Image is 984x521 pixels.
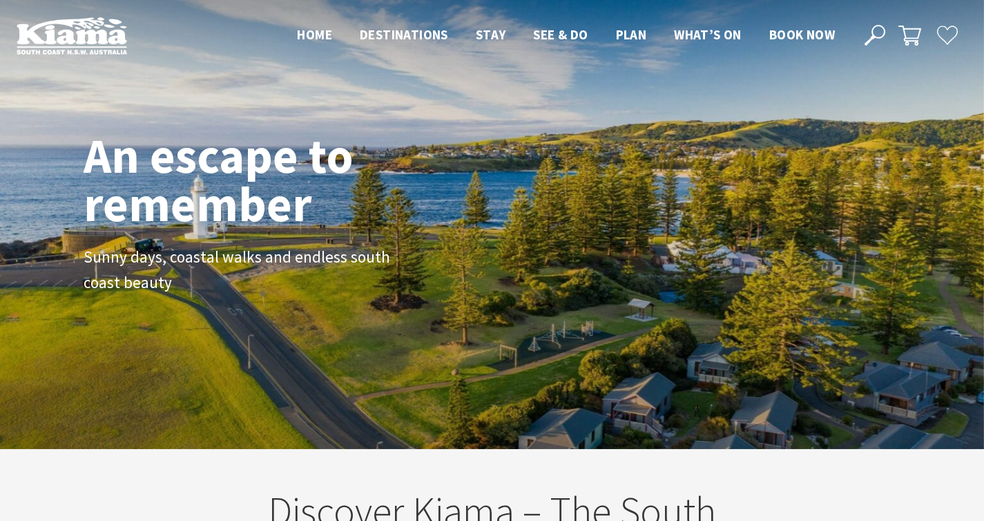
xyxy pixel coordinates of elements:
[616,26,647,43] span: Plan
[674,26,742,43] span: What’s On
[769,26,835,43] span: Book now
[17,17,127,55] img: Kiama Logo
[84,245,394,296] p: Sunny days, coastal walks and endless south coast beauty
[297,26,332,43] span: Home
[476,26,506,43] span: Stay
[360,26,448,43] span: Destinations
[283,24,849,47] nav: Main Menu
[84,131,463,228] h1: An escape to remember
[533,26,588,43] span: See & Do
